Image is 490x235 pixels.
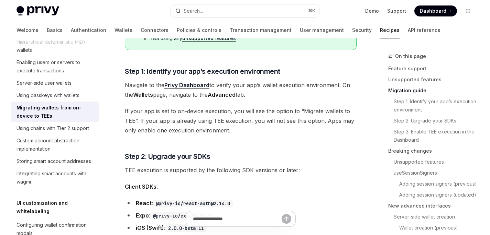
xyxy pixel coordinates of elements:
[388,63,479,74] a: Feature support
[141,22,168,38] a: Connectors
[399,178,479,189] a: Adding session signers (previous)
[300,22,344,38] a: User management
[125,80,357,99] span: Navigate to the to verify your app’s wallet execution environment. On the page, navigate to the tab.
[136,200,152,207] strong: React
[17,137,95,153] div: Custom account abstraction implementation
[125,165,357,175] span: TEE execution is supported by the following SDK versions or later:
[125,106,357,135] span: If your app is set to on-device execution, you will see the option to “Migrate wallets to TEE”. I...
[133,91,153,98] strong: Wallets
[177,22,221,38] a: Policies & controls
[388,85,479,96] a: Migration guide
[125,183,156,190] strong: Client SDKs
[365,8,379,14] a: Demo
[399,222,479,233] a: Wallet creation (previous)
[394,126,479,145] a: Step 3: Enable TEE execution in the Dashboard
[395,52,426,60] span: On this page
[17,169,95,186] div: Integrating smart accounts with wagmi
[282,214,291,224] button: Send message
[17,6,59,16] img: light logo
[164,82,209,89] a: Privy Dashboard
[408,22,440,38] a: API reference
[17,58,95,75] div: Enabling users or servers to execute transactions
[11,167,99,188] a: Integrating smart accounts with wagmi
[125,198,357,208] li: :
[17,199,99,215] h5: UI customization and whitelabeling
[11,134,99,155] a: Custom account abstraction implementation
[11,155,99,167] a: Storing smart account addresses
[17,79,72,87] div: Server-side user wallets
[420,8,446,14] span: Dashboard
[17,91,79,99] div: Using passkeys with wallets
[388,74,479,85] a: Unsupported features
[11,122,99,134] a: Using chains with Tier 2 support
[182,35,236,42] a: unsupported features
[208,91,236,98] strong: Advanced
[230,22,292,38] a: Transaction management
[380,22,400,38] a: Recipes
[153,200,233,207] code: @privy-io/react-auth@2.14.0
[171,5,319,17] button: Search...⌘K
[394,156,479,167] a: Unsupported features
[11,77,99,89] a: Server-side user wallets
[394,167,479,178] a: useSessionSigners
[11,102,99,122] a: Migrating wallets from on-device to TEEs
[115,22,132,38] a: Wallets
[11,56,99,77] a: Enabling users or servers to execute transactions
[184,7,203,15] div: Search...
[308,8,315,14] span: ⌘ K
[125,182,357,191] span: :
[11,89,99,102] a: Using passkeys with wallets
[17,124,89,132] div: Using chains with Tier 2 support
[394,96,479,115] a: Step 1: Identify your app’s execution environment
[394,211,479,222] a: Server-side wallet creation
[394,115,479,126] a: Step 2: Upgrade your SDKs
[387,8,406,14] a: Support
[388,200,479,211] a: New advanced interfaces
[388,145,479,156] a: Breaking changes
[125,152,210,161] span: Step 2: Upgrade your SDKs
[462,5,473,16] button: Toggle dark mode
[17,157,91,165] div: Storing smart account addresses
[414,5,457,16] a: Dashboard
[352,22,372,38] a: Security
[17,104,95,120] div: Migrating wallets from on-device to TEEs
[71,22,106,38] a: Authentication
[125,67,280,76] span: Step 1: Identify your app’s execution environment
[17,22,39,38] a: Welcome
[399,189,479,200] a: Adding session signers (updated)
[47,22,63,38] a: Basics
